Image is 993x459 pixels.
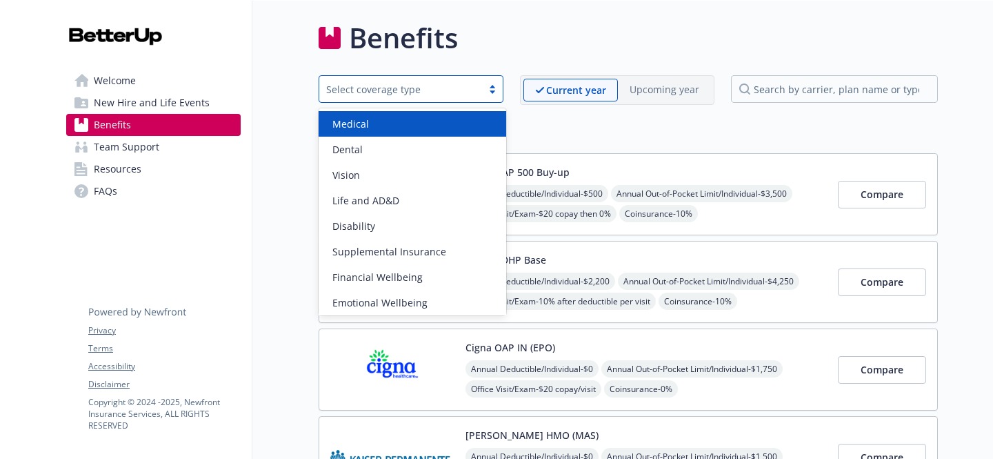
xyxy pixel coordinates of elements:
[66,92,241,114] a: New Hire and Life Events
[88,324,240,337] a: Privacy
[94,158,141,180] span: Resources
[349,17,458,59] h1: Benefits
[332,244,446,259] span: Supplemental Insurance
[731,75,938,103] input: search by carrier, plan name or type
[88,360,240,373] a: Accessibility
[326,82,475,97] div: Select coverage type
[546,83,606,97] p: Current year
[66,180,241,202] a: FAQs
[465,165,570,179] button: Cigna OAP 500 Buy-up
[88,378,240,391] a: Disclaimer
[94,70,136,92] span: Welcome
[611,185,792,202] span: Annual Out-of-Pocket Limit/Individual - $3,500
[465,428,599,442] button: [PERSON_NAME] HMO (MAS)
[66,158,241,180] a: Resources
[861,188,903,201] span: Compare
[332,193,399,208] span: Life and AD&D
[94,92,210,114] span: New Hire and Life Events
[66,114,241,136] a: Benefits
[465,205,616,222] span: Office Visit/Exam - $20 copay then 0%
[861,363,903,376] span: Compare
[601,360,783,378] span: Annual Out-of-Pocket Limit/Individual - $1,750
[66,70,241,92] a: Welcome
[618,79,711,101] span: Upcoming year
[319,121,938,142] h2: Medical
[332,117,369,131] span: Medical
[94,114,131,136] span: Benefits
[465,360,599,378] span: Annual Deductible/Individual - $0
[332,270,423,284] span: Financial Wellbeing
[332,295,428,310] span: Emotional Wellbeing
[604,380,678,398] span: Coinsurance - 0%
[465,273,615,290] span: Annual Deductible/Individual - $2,200
[618,273,799,290] span: Annual Out-of-Pocket Limit/Individual - $4,250
[332,142,363,157] span: Dental
[330,340,454,399] img: CIGNA carrier logo
[332,219,375,233] span: Disability
[838,356,926,384] button: Compare
[66,136,241,158] a: Team Support
[838,268,926,296] button: Compare
[630,82,699,97] p: Upcoming year
[88,342,240,355] a: Terms
[94,180,117,202] span: FAQs
[659,293,737,310] span: Coinsurance - 10%
[465,380,601,398] span: Office Visit/Exam - $20 copay/visit
[619,205,698,222] span: Coinsurance - 10%
[94,136,159,158] span: Team Support
[861,275,903,289] span: Compare
[465,293,656,310] span: Office Visit/Exam - 10% after deductible per visit
[332,168,360,182] span: Vision
[838,181,926,208] button: Compare
[465,340,555,355] button: Cigna OAP IN (EPO)
[88,396,240,431] p: Copyright © 2024 - 2025 , Newfront Insurance Services, ALL RIGHTS RESERVED
[465,185,608,202] span: Annual Deductible/Individual - $500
